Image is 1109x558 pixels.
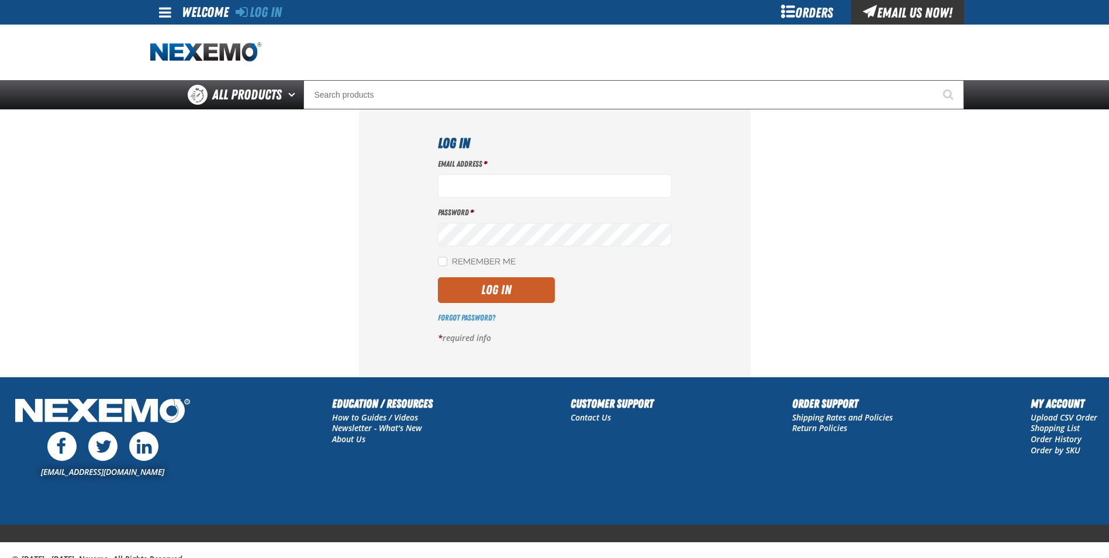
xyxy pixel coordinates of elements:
[438,333,672,344] p: required info
[332,412,418,423] a: How to Guides / Videos
[438,277,555,303] button: Log In
[212,84,282,105] span: All Products
[41,466,164,477] a: [EMAIL_ADDRESS][DOMAIN_NAME]
[332,422,422,433] a: Newsletter - What's New
[150,42,261,63] img: Nexemo logo
[571,395,654,412] h2: Customer Support
[438,133,672,154] h1: Log In
[332,433,365,445] a: About Us
[284,80,303,109] button: Open All Products pages
[1031,433,1082,445] a: Order History
[438,207,672,218] label: Password
[1031,395,1097,412] h2: My Account
[438,257,516,268] label: Remember Me
[1031,422,1080,433] a: Shopping List
[438,313,495,322] a: Forgot Password?
[438,159,672,170] label: Email Address
[12,395,194,429] img: Nexemo Logo
[303,80,964,109] input: Search
[935,80,964,109] button: Start Searching
[332,395,433,412] h2: Education / Resources
[438,257,447,266] input: Remember Me
[1031,412,1097,423] a: Upload CSV Order
[792,422,847,433] a: Return Policies
[792,395,893,412] h2: Order Support
[1031,445,1080,456] a: Order by SKU
[792,412,893,423] a: Shipping Rates and Policies
[571,412,611,423] a: Contact Us
[150,42,261,63] a: Home
[236,4,282,20] a: Log In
